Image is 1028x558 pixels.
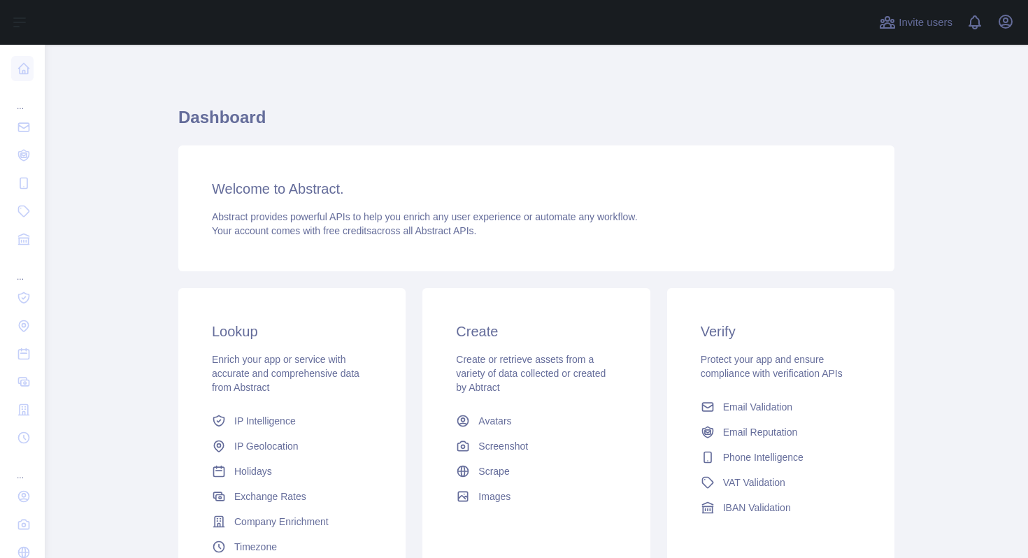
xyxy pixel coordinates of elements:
[478,489,511,503] span: Images
[695,445,866,470] a: Phone Intelligence
[456,322,616,341] h3: Create
[478,464,509,478] span: Scrape
[206,408,378,434] a: IP Intelligence
[723,450,804,464] span: Phone Intelligence
[234,464,272,478] span: Holidays
[450,434,622,459] a: Screenshot
[11,255,34,282] div: ...
[701,354,843,379] span: Protect your app and ensure compliance with verification APIs
[723,475,785,489] span: VAT Validation
[234,540,277,554] span: Timezone
[206,459,378,484] a: Holidays
[456,354,606,393] span: Create or retrieve assets from a variety of data collected or created by Abtract
[206,434,378,459] a: IP Geolocation
[450,408,622,434] a: Avatars
[178,106,894,140] h1: Dashboard
[723,425,798,439] span: Email Reputation
[212,211,638,222] span: Abstract provides powerful APIs to help you enrich any user experience or automate any workflow.
[695,394,866,420] a: Email Validation
[695,495,866,520] a: IBAN Validation
[212,354,359,393] span: Enrich your app or service with accurate and comprehensive data from Abstract
[206,509,378,534] a: Company Enrichment
[695,470,866,495] a: VAT Validation
[212,322,372,341] h3: Lookup
[695,420,866,445] a: Email Reputation
[11,453,34,481] div: ...
[212,179,861,199] h3: Welcome to Abstract.
[478,414,511,428] span: Avatars
[899,15,952,31] span: Invite users
[323,225,371,236] span: free credits
[701,322,861,341] h3: Verify
[450,459,622,484] a: Scrape
[723,501,791,515] span: IBAN Validation
[450,484,622,509] a: Images
[212,225,476,236] span: Your account comes with across all Abstract APIs.
[234,515,329,529] span: Company Enrichment
[234,439,299,453] span: IP Geolocation
[234,414,296,428] span: IP Intelligence
[234,489,306,503] span: Exchange Rates
[206,484,378,509] a: Exchange Rates
[723,400,792,414] span: Email Validation
[11,84,34,112] div: ...
[876,11,955,34] button: Invite users
[478,439,528,453] span: Screenshot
